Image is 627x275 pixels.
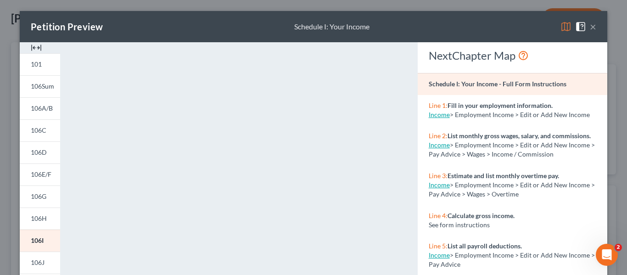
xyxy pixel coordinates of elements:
[294,22,369,32] div: Schedule I: Your Income
[575,21,586,32] img: help-close-5ba153eb36485ed6c1ea00a893f15db1cb9b99d6cae46e1a8edb6c62d00a1a76.svg
[429,141,595,158] span: > Employment Income > Edit or Add New Income > Pay Advice > Wages > Income / Commission
[31,60,42,68] span: 101
[596,244,618,266] iframe: Intercom live chat
[31,20,103,33] div: Petition Preview
[590,21,596,32] button: ×
[429,181,450,189] a: Income
[560,21,571,32] img: map-eea8200ae884c6f1103ae1953ef3d486a96c86aabb227e865a55264e3737af1f.svg
[429,48,596,63] div: NextChapter Map
[20,252,60,274] a: 106J
[448,172,559,180] strong: Estimate and list monthly overtime pay.
[429,101,448,109] span: Line 1:
[429,111,450,118] a: Income
[448,132,591,140] strong: List monthly gross wages, salary, and commissions.
[20,163,60,185] a: 106E/F
[429,212,448,219] span: Line 4:
[450,111,590,118] span: > Employment Income > Edit or Add New Income
[615,244,622,251] span: 2
[448,242,522,250] strong: List all payroll deductions.
[429,221,490,229] span: See form instructions
[429,172,448,180] span: Line 3:
[31,214,47,222] span: 106H
[429,132,448,140] span: Line 2:
[429,181,595,198] span: > Employment Income > Edit or Add New Income > Pay Advice > Wages > Overtime
[429,251,595,268] span: > Employment Income > Edit or Add New Income > Pay Advice
[20,75,60,97] a: 106Sum
[31,104,53,112] span: 106A/B
[429,141,450,149] a: Income
[31,258,45,266] span: 106J
[31,82,54,90] span: 106Sum
[31,192,46,200] span: 106G
[20,185,60,208] a: 106G
[31,126,46,134] span: 106C
[429,80,566,88] strong: Schedule I: Your Income - Full Form Instructions
[20,141,60,163] a: 106D
[31,42,42,53] img: expand-e0f6d898513216a626fdd78e52531dac95497ffd26381d4c15ee2fc46db09dca.svg
[448,101,553,109] strong: Fill in your employment information.
[20,53,60,75] a: 101
[20,119,60,141] a: 106C
[429,242,448,250] span: Line 5:
[20,208,60,230] a: 106H
[31,170,51,178] span: 106E/F
[31,148,47,156] span: 106D
[448,212,515,219] strong: Calculate gross income.
[20,230,60,252] a: 106I
[429,251,450,259] a: Income
[31,236,44,244] span: 106I
[20,97,60,119] a: 106A/B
